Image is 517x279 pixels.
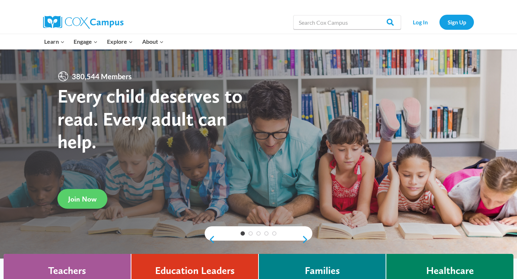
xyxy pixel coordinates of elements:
div: content slider buttons [205,232,312,247]
input: Search Cox Campus [293,15,401,29]
strong: Every child deserves to read. Every adult can help. [57,84,243,153]
nav: Secondary Navigation [405,15,474,29]
a: 1 [241,231,245,236]
a: 2 [248,231,253,236]
a: 4 [264,231,269,236]
img: Cox Campus [43,16,124,29]
h4: Families [305,265,340,277]
a: next [302,235,312,244]
a: Join Now [57,189,107,209]
span: Learn [44,37,65,46]
a: previous [205,235,215,244]
span: Explore [107,37,133,46]
h4: Education Leaders [155,265,235,277]
a: 5 [272,231,276,236]
h4: Teachers [48,265,86,277]
span: Engage [74,37,98,46]
nav: Primary Navigation [39,34,168,49]
span: 380,544 Members [69,71,135,82]
a: 3 [256,231,261,236]
h4: Healthcare [426,265,474,277]
span: About [142,37,164,46]
span: Join Now [68,195,97,203]
a: Log In [405,15,436,29]
a: Sign Up [439,15,474,29]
